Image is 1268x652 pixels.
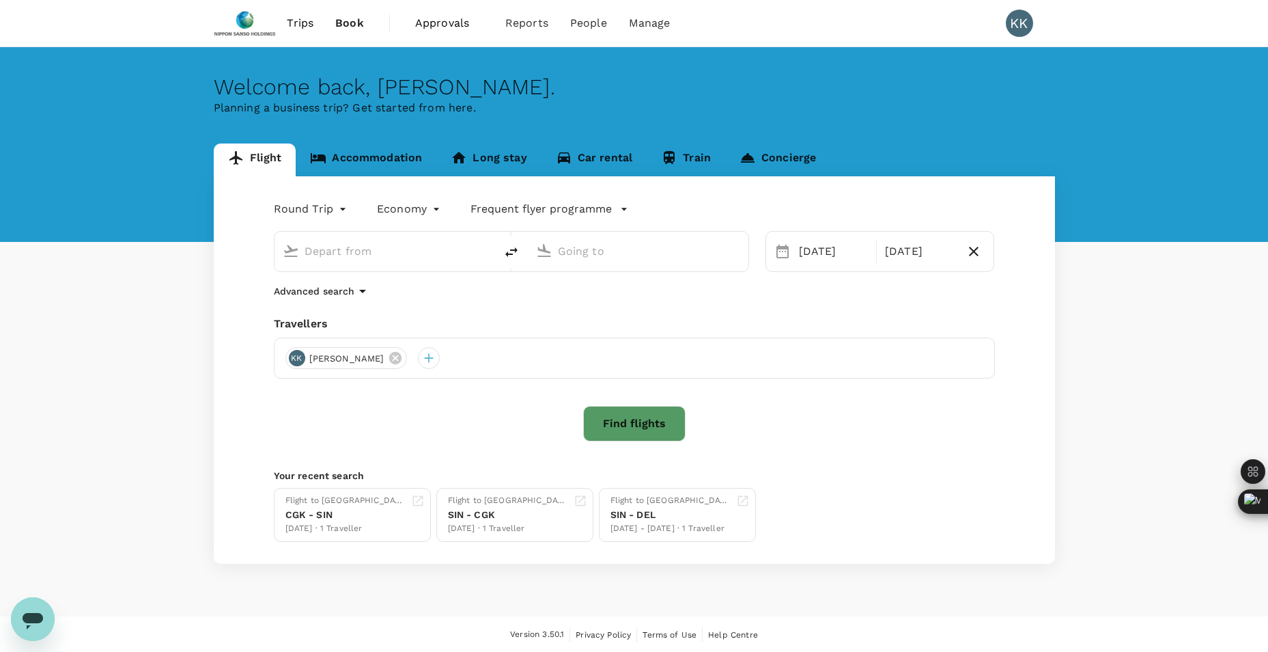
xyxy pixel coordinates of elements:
[285,347,408,369] div: KK[PERSON_NAME]
[570,15,607,31] span: People
[274,284,354,298] p: Advanced search
[415,15,483,31] span: Approvals
[583,406,686,442] button: Find flights
[274,469,995,483] p: Your recent search
[576,627,631,642] a: Privacy Policy
[448,494,568,508] div: Flight to [GEOGRAPHIC_DATA]
[436,144,541,176] a: Long stay
[285,508,406,522] div: CGK - SIN
[610,508,731,522] div: SIN - DEL
[214,74,1055,100] div: Welcome back , [PERSON_NAME] .
[285,522,406,536] div: [DATE] · 1 Traveller
[708,627,758,642] a: Help Centre
[448,508,568,522] div: SIN - CGK
[879,238,959,265] div: [DATE]
[296,144,436,176] a: Accommodation
[495,236,528,269] button: delete
[610,522,731,536] div: [DATE] - [DATE] · 1 Traveller
[643,630,696,640] span: Terms of Use
[274,316,995,332] div: Travellers
[647,144,725,176] a: Train
[643,627,696,642] a: Terms of Use
[510,628,564,642] span: Version 3.50.1
[708,630,758,640] span: Help Centre
[377,198,443,220] div: Economy
[285,494,406,508] div: Flight to [GEOGRAPHIC_DATA]
[287,15,313,31] span: Trips
[725,144,830,176] a: Concierge
[335,15,364,31] span: Book
[558,241,720,262] input: Going to
[485,249,488,252] button: Open
[793,238,873,265] div: [DATE]
[541,144,647,176] a: Car rental
[629,15,671,31] span: Manage
[274,198,350,220] div: Round Trip
[305,241,466,262] input: Depart from
[214,8,277,38] img: Nippon Sanso Holdings Singapore Pte Ltd
[214,100,1055,116] p: Planning a business trip? Get started from here.
[1006,10,1033,37] div: KK
[448,522,568,536] div: [DATE] · 1 Traveller
[301,352,393,366] span: [PERSON_NAME]
[274,283,371,299] button: Advanced search
[505,15,548,31] span: Reports
[289,350,305,366] div: KK
[739,249,742,252] button: Open
[11,597,55,641] iframe: Button to launch messaging window
[470,201,628,217] button: Frequent flyer programme
[470,201,612,217] p: Frequent flyer programme
[214,144,296,176] a: Flight
[576,630,631,640] span: Privacy Policy
[610,494,731,508] div: Flight to [GEOGRAPHIC_DATA]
